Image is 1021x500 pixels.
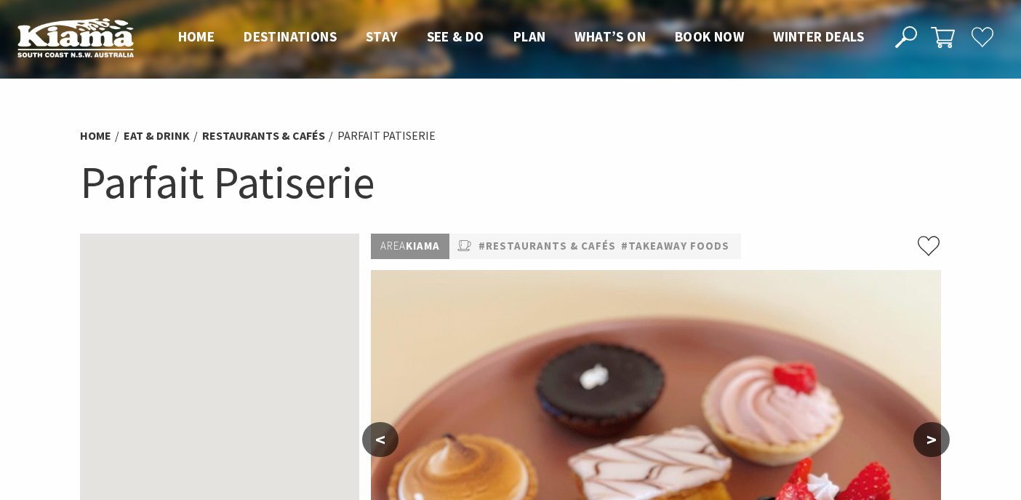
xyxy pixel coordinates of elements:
a: Eat & Drink [124,128,190,143]
h1: Parfait Patiserie [80,153,941,212]
button: > [913,422,950,457]
button: < [362,422,399,457]
a: Home [80,128,111,143]
span: Stay [366,28,398,45]
nav: Main Menu [164,25,878,49]
span: Area [380,239,406,253]
p: Kiama [371,234,449,259]
li: Parfait Patiserie [337,127,436,146]
span: See & Do [427,28,484,45]
a: Restaurants & Cafés [202,128,325,143]
a: #Restaurants & Cafés [479,237,616,255]
a: #Takeaway Foods [621,237,729,255]
span: Book now [675,28,744,45]
span: What’s On [574,28,646,45]
span: Home [178,28,215,45]
img: Kiama Logo [17,17,134,57]
span: Plan [513,28,546,45]
span: Destinations [244,28,337,45]
span: Winter Deals [773,28,864,45]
